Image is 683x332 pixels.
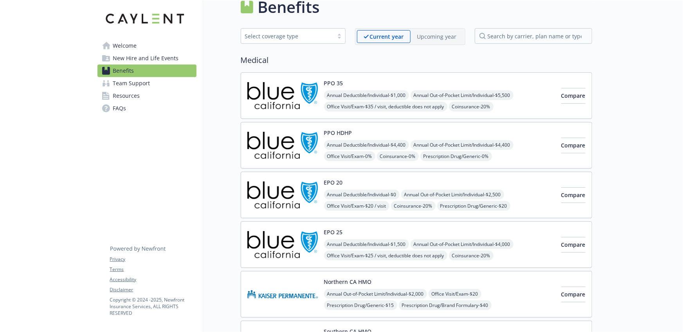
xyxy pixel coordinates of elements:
img: Blue Shield of California carrier logo [247,79,318,112]
button: PPO HDHP [324,129,352,137]
a: Welcome [97,39,196,52]
span: Coinsurance - 20% [391,201,436,211]
span: Office Visit/Exam - $35 / visit, deductible does not apply [324,102,447,111]
span: Office Visit/Exam - $20 [429,289,481,299]
span: Compare [561,191,586,199]
span: Compare [561,142,586,149]
span: Prescription Drug/Brand Formulary - $40 [399,300,492,310]
span: Coinsurance - 20% [449,251,494,260]
button: Compare [561,138,586,153]
a: Terms [110,266,196,273]
span: New Hire and Life Events [113,52,179,65]
span: Annual Out-of-Pocket Limit/Individual - $2,500 [401,190,504,199]
span: Office Visit/Exam - 0% [324,151,375,161]
button: Compare [561,237,586,253]
p: Current year [370,32,404,41]
img: Kaiser Permanente Insurance Company carrier logo [247,278,318,311]
span: Compare [561,291,586,298]
span: Annual Out-of-Pocket Limit/Individual - $4,400 [411,140,514,150]
h2: Medical [241,54,592,66]
span: Compare [561,241,586,248]
a: Disclaimer [110,286,196,293]
p: Upcoming year [417,32,457,41]
img: Blue Shield of California carrier logo [247,228,318,261]
img: Blue Shield of California carrier logo [247,129,318,162]
span: Office Visit/Exam - $25 / visit, deductible does not apply [324,251,447,260]
img: Blue Shield of California carrier logo [247,178,318,212]
a: Team Support [97,77,196,90]
a: Resources [97,90,196,102]
a: New Hire and Life Events [97,52,196,65]
span: Annual Deductible/Individual - $1,500 [324,239,409,249]
button: Compare [561,287,586,302]
a: Accessibility [110,276,196,283]
a: FAQs [97,102,196,115]
span: Benefits [113,65,134,77]
span: Team Support [113,77,150,90]
div: Select coverage type [245,32,330,40]
span: Annual Deductible/Individual - $0 [324,190,400,199]
span: Annual Out-of-Pocket Limit/Individual - $4,000 [411,239,514,249]
span: Annual Out-of-Pocket Limit/Individual - $5,500 [411,90,514,100]
a: Privacy [110,256,196,263]
button: Compare [561,187,586,203]
span: Coinsurance - 0% [377,151,419,161]
button: Northern CA HMO [324,278,372,286]
span: Annual Deductible/Individual - $1,000 [324,90,409,100]
span: Welcome [113,39,137,52]
span: Prescription Drug/Generic - 0% [420,151,492,161]
span: Annual Out-of-Pocket Limit/Individual - $2,000 [324,289,427,299]
button: PPO 35 [324,79,343,87]
button: EPO 20 [324,178,343,187]
button: EPO 25 [324,228,343,236]
input: search by carrier, plan name or type [475,28,592,44]
span: Prescription Drug/Generic - $20 [437,201,510,211]
span: Office Visit/Exam - $20 / visit [324,201,389,211]
span: Annual Deductible/Individual - $4,400 [324,140,409,150]
button: Compare [561,88,586,104]
span: Prescription Drug/Generic - $15 [324,300,397,310]
span: FAQs [113,102,126,115]
span: Coinsurance - 20% [449,102,494,111]
p: Copyright © 2024 - 2025 , Newfront Insurance Services, ALL RIGHTS RESERVED [110,296,196,316]
a: Benefits [97,65,196,77]
span: Compare [561,92,586,99]
span: Resources [113,90,140,102]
